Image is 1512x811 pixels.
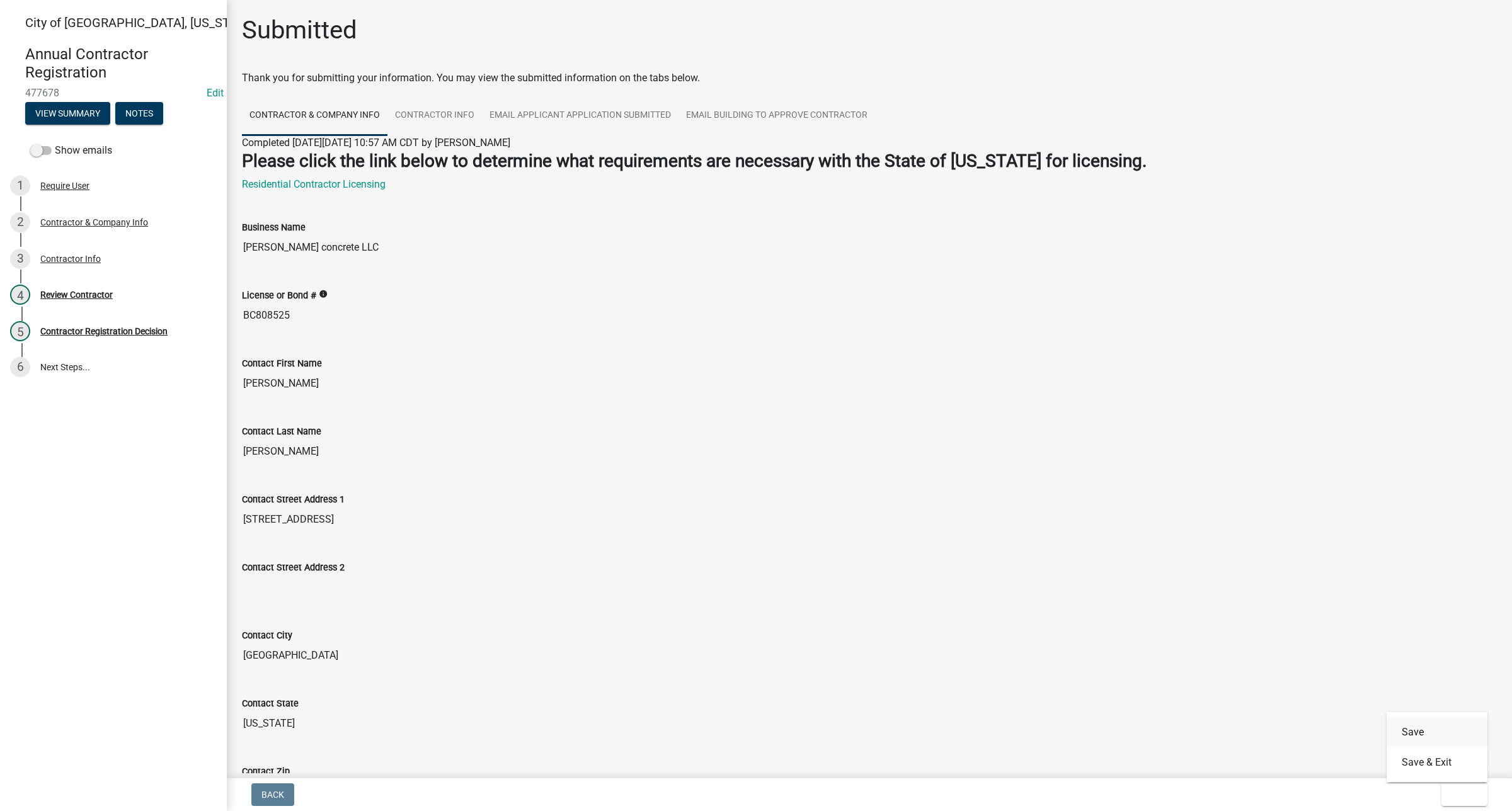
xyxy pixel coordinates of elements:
button: Exit [1441,783,1487,806]
wm-modal-confirm: Edit Application Number [207,87,224,99]
label: Contact Street Address 1 [242,496,345,504]
div: 4 [10,285,30,305]
a: Email Applicant Application Submitted [482,96,679,136]
wm-modal-confirm: Summary [25,109,110,119]
label: License or Bond # [242,292,316,300]
div: 1 [10,176,30,196]
button: Notes [115,102,163,125]
div: 3 [10,249,30,269]
label: Show emails [30,143,112,158]
span: Completed [DATE][DATE] 10:57 AM CDT by [PERSON_NAME] [242,137,510,149]
label: Business Name [242,224,306,232]
div: Contractor Info [40,254,101,263]
span: City of [GEOGRAPHIC_DATA], [US_STATE] [25,15,255,30]
a: Residential Contractor Licensing [242,178,386,190]
label: Contact State [242,700,299,708]
div: Thank you for submitting your information. You may view the submitted information on the tabs below. [242,71,1497,86]
wm-modal-confirm: Notes [115,109,163,119]
label: Contact Street Address 2 [242,564,345,572]
label: Contact Zip [242,768,290,776]
a: Contractor Info [387,96,482,136]
h4: Annual Contractor Registration [25,45,217,82]
a: Edit [207,87,224,99]
div: Contractor & Company Info [40,218,148,227]
h1: Submitted [242,15,357,45]
strong: Please click the link below to determine what requirements are necessary with the State of [US_ST... [242,150,1147,171]
span: 477678 [25,87,202,99]
div: Require User [40,181,89,190]
label: Contact First Name [242,360,322,368]
span: Exit [1452,790,1470,800]
div: Contractor Registration Decision [40,327,168,336]
label: Contact Last Name [242,428,321,436]
a: Contractor & Company Info [242,96,387,136]
div: Exit [1387,712,1487,783]
button: Save [1387,717,1487,747]
button: Save & Exit [1387,747,1487,778]
label: Contact City [242,632,292,640]
button: Back [251,783,294,806]
a: Email Building to Approve Contractor [679,96,875,136]
div: 6 [10,357,30,377]
span: Back [261,790,284,800]
i: info [319,290,328,298]
div: 5 [10,321,30,341]
div: 2 [10,212,30,232]
div: Review Contractor [40,290,113,299]
button: View Summary [25,102,110,125]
